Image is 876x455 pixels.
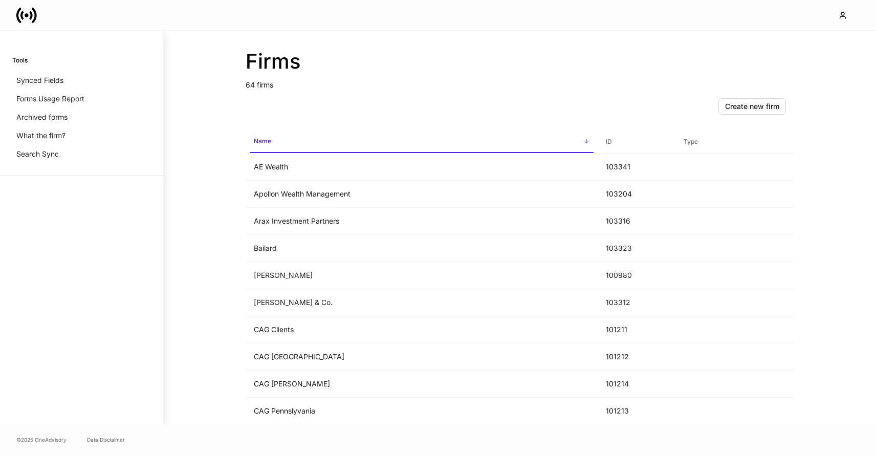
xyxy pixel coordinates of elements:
[12,108,151,126] a: Archived forms
[16,112,68,122] p: Archived forms
[12,145,151,163] a: Search Sync
[246,181,598,208] td: Apollon Wealth Management
[598,208,675,235] td: 103316
[246,262,598,289] td: [PERSON_NAME]
[16,149,59,159] p: Search Sync
[12,126,151,145] a: What the firm?
[246,289,598,316] td: [PERSON_NAME] & Co.
[246,208,598,235] td: Arax Investment Partners
[606,137,612,146] h6: ID
[725,101,779,112] div: Create new firm
[598,154,675,181] td: 103341
[16,94,84,104] p: Forms Usage Report
[246,371,598,398] td: CAG [PERSON_NAME]
[250,131,594,153] span: Name
[246,235,598,262] td: Bailard
[602,132,671,153] span: ID
[598,181,675,208] td: 103204
[246,398,598,425] td: CAG Pennslyvania
[12,71,151,90] a: Synced Fields
[684,137,698,146] h6: Type
[598,371,675,398] td: 101214
[598,262,675,289] td: 100980
[246,74,794,90] p: 64 firms
[16,131,65,141] p: What the firm?
[718,98,786,115] button: Create new firm
[598,316,675,343] td: 101211
[16,436,67,444] span: © 2025 OneAdvisory
[680,132,790,153] span: Type
[254,136,271,146] h6: Name
[598,289,675,316] td: 103312
[87,436,125,444] a: Data Disclaimer
[12,90,151,108] a: Forms Usage Report
[12,55,28,65] h6: Tools
[246,343,598,371] td: CAG [GEOGRAPHIC_DATA]
[246,49,794,74] h2: Firms
[246,154,598,181] td: AE Wealth
[246,316,598,343] td: CAG Clients
[598,235,675,262] td: 103323
[598,398,675,425] td: 101213
[598,343,675,371] td: 101212
[16,75,63,85] p: Synced Fields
